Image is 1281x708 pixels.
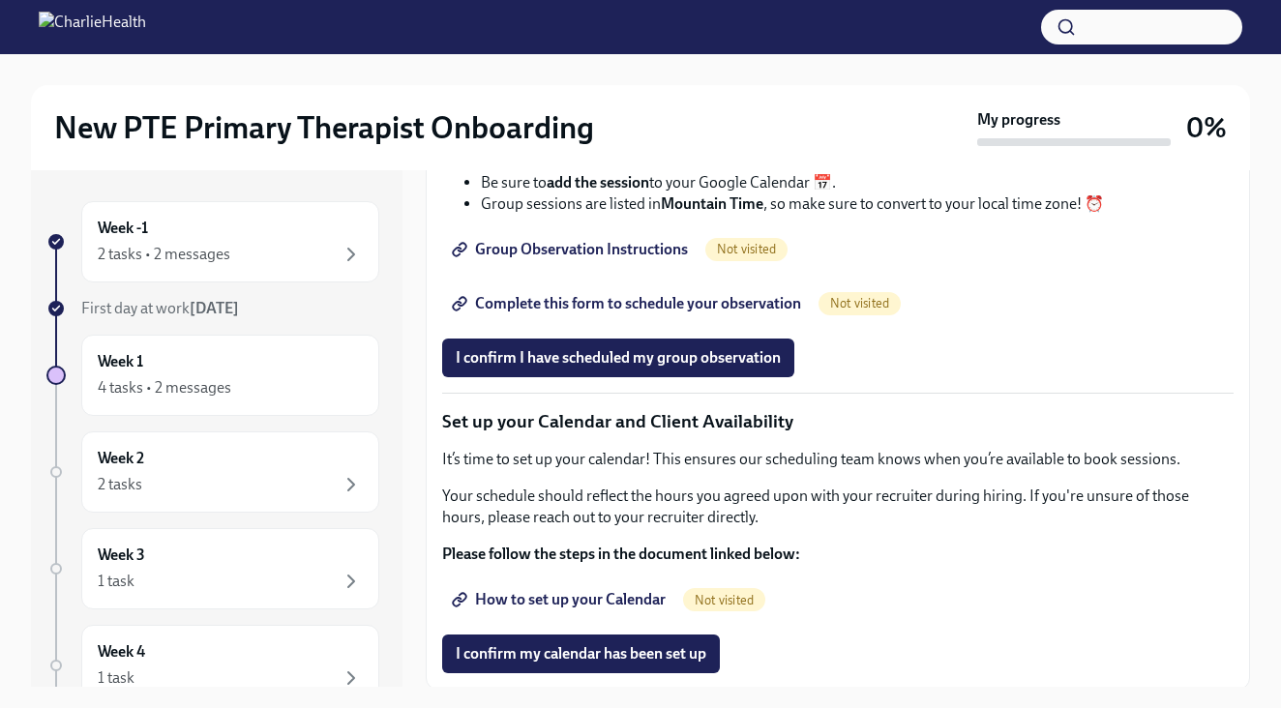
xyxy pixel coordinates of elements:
[39,12,146,43] img: CharlieHealth
[442,449,1234,470] p: It’s time to set up your calendar! This ensures our scheduling team knows when you’re available t...
[442,339,794,377] button: I confirm I have scheduled my group observation
[442,409,1234,434] p: Set up your Calendar and Client Availability
[442,486,1234,528] p: Your schedule should reflect the hours you agreed upon with your recruiter during hiring. If you'...
[46,528,379,609] a: Week 31 task
[442,545,800,563] strong: Please follow the steps in the document linked below:
[98,667,134,689] div: 1 task
[456,590,666,609] span: How to set up your Calendar
[661,194,763,213] strong: Mountain Time
[456,348,781,368] span: I confirm I have scheduled my group observation
[46,298,379,319] a: First day at work[DATE]
[46,431,379,513] a: Week 22 tasks
[481,172,1234,193] li: Be sure to to your Google Calendar 📅.
[98,545,145,566] h6: Week 3
[442,230,701,269] a: Group Observation Instructions
[705,242,788,256] span: Not visited
[98,351,143,372] h6: Week 1
[442,580,679,619] a: How to set up your Calendar
[98,448,144,469] h6: Week 2
[481,193,1234,215] li: Group sessions are listed in , so make sure to convert to your local time zone! ⏰
[547,173,649,192] strong: add the session
[819,296,901,310] span: Not visited
[98,571,134,592] div: 1 task
[81,299,239,317] span: First day at work
[442,634,720,673] button: I confirm my calendar has been set up
[456,294,801,313] span: Complete this form to schedule your observation
[98,474,142,495] div: 2 tasks
[46,625,379,706] a: Week 41 task
[46,201,379,282] a: Week -12 tasks • 2 messages
[442,284,815,323] a: Complete this form to schedule your observation
[54,108,594,147] h2: New PTE Primary Therapist Onboarding
[683,593,765,607] span: Not visited
[1186,110,1227,145] h3: 0%
[977,109,1060,131] strong: My progress
[98,244,230,265] div: 2 tasks • 2 messages
[456,644,706,664] span: I confirm my calendar has been set up
[98,377,231,398] div: 4 tasks • 2 messages
[190,299,239,317] strong: [DATE]
[98,641,145,663] h6: Week 4
[456,240,688,259] span: Group Observation Instructions
[98,218,148,239] h6: Week -1
[46,335,379,416] a: Week 14 tasks • 2 messages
